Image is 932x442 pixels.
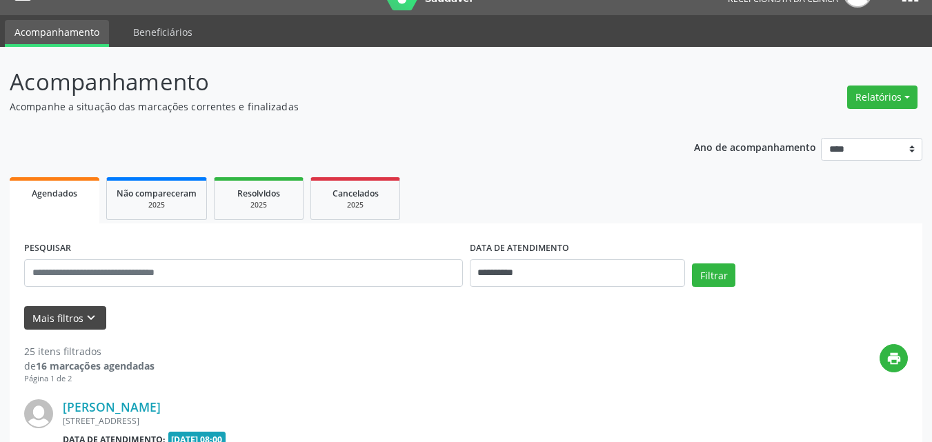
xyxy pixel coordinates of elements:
strong: 16 marcações agendadas [36,359,155,372]
span: Cancelados [333,188,379,199]
p: Acompanhamento [10,65,648,99]
div: Página 1 de 2 [24,373,155,385]
div: de [24,359,155,373]
span: Não compareceram [117,188,197,199]
span: Agendados [32,188,77,199]
button: Filtrar [692,263,735,287]
div: 2025 [224,200,293,210]
a: [PERSON_NAME] [63,399,161,414]
div: [STREET_ADDRESS] [63,415,701,427]
div: 25 itens filtrados [24,344,155,359]
div: 2025 [117,200,197,210]
i: print [886,351,902,366]
img: img [24,399,53,428]
a: Acompanhamento [5,20,109,47]
button: print [880,344,908,372]
i: keyboard_arrow_down [83,310,99,325]
p: Ano de acompanhamento [694,138,816,155]
span: Resolvidos [237,188,280,199]
div: 2025 [321,200,390,210]
label: PESQUISAR [24,238,71,259]
button: Relatórios [847,86,918,109]
a: Beneficiários [123,20,202,44]
button: Mais filtroskeyboard_arrow_down [24,306,106,330]
p: Acompanhe a situação das marcações correntes e finalizadas [10,99,648,114]
label: DATA DE ATENDIMENTO [470,238,569,259]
